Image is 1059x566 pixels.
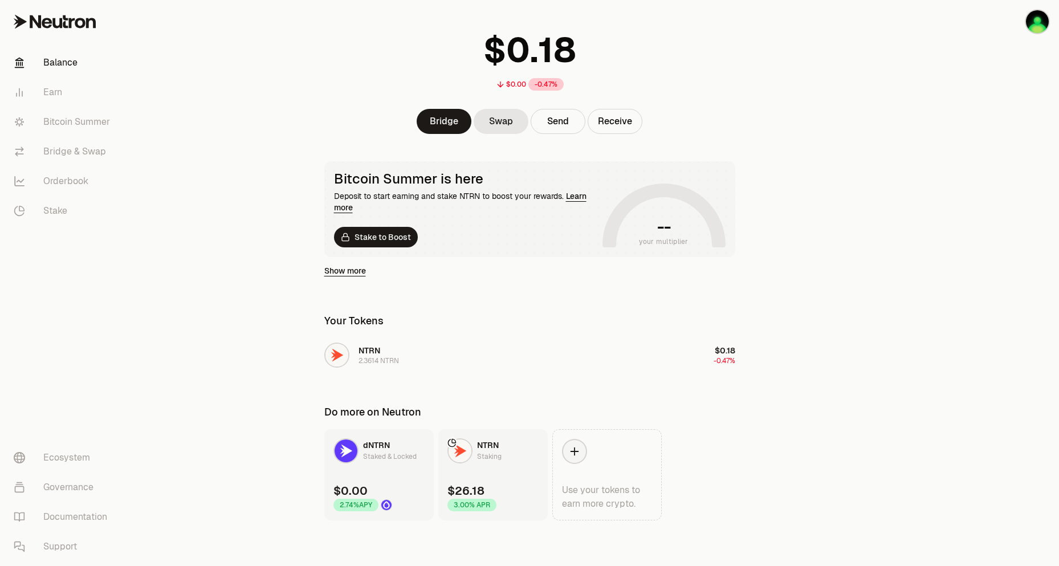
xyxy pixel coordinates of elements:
span: NTRN [359,345,380,356]
div: 2.3614 NTRN [359,356,399,365]
a: Use your tokens to earn more crypto. [552,429,662,520]
a: dNTRN LogodNTRNStaked & Locked$0.002.74%APYDrop [324,429,434,520]
a: Stake to Boost [334,227,418,247]
div: Staking [477,451,502,462]
div: Use your tokens to earn more crypto. [562,483,652,511]
div: $0.00 [333,483,368,499]
div: $26.18 [447,483,484,499]
div: $0.00 [506,80,526,89]
div: -0.47% [528,78,564,91]
img: NTRN Logo [325,344,348,367]
div: Your Tokens [324,313,384,329]
div: 3.00% APR [447,499,496,511]
span: dNTRN [363,440,390,450]
img: NTRN Logo [449,439,471,462]
button: Send [531,109,585,134]
span: NTRN [477,440,499,450]
img: Drop [381,500,392,510]
a: Orderbook [5,166,123,196]
a: Stake [5,196,123,226]
img: Alice [1026,10,1049,33]
div: Bitcoin Summer is here [334,171,598,187]
span: $0.18 [715,345,735,356]
h1: -- [657,218,670,236]
div: 2.74% APY [333,499,378,511]
img: dNTRN Logo [335,439,357,462]
a: NTRN LogoNTRNStaking$26.183.00% APR [438,429,548,520]
a: Balance [5,48,123,78]
a: Bridge & Swap [5,137,123,166]
a: Show more [324,265,366,276]
a: Swap [474,109,528,134]
a: Bitcoin Summer [5,107,123,137]
a: Support [5,532,123,561]
div: Deposit to start earning and stake NTRN to boost your rewards. [334,190,598,213]
div: Do more on Neutron [324,404,421,420]
button: NTRN LogoNTRN2.3614 NTRN$0.18-0.47% [317,338,742,372]
a: Bridge [417,109,471,134]
a: Earn [5,78,123,107]
span: your multiplier [639,236,689,247]
a: Documentation [5,502,123,532]
span: -0.47% [714,356,735,365]
button: Receive [588,109,642,134]
a: Ecosystem [5,443,123,473]
div: Staked & Locked [363,451,417,462]
a: Governance [5,473,123,502]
